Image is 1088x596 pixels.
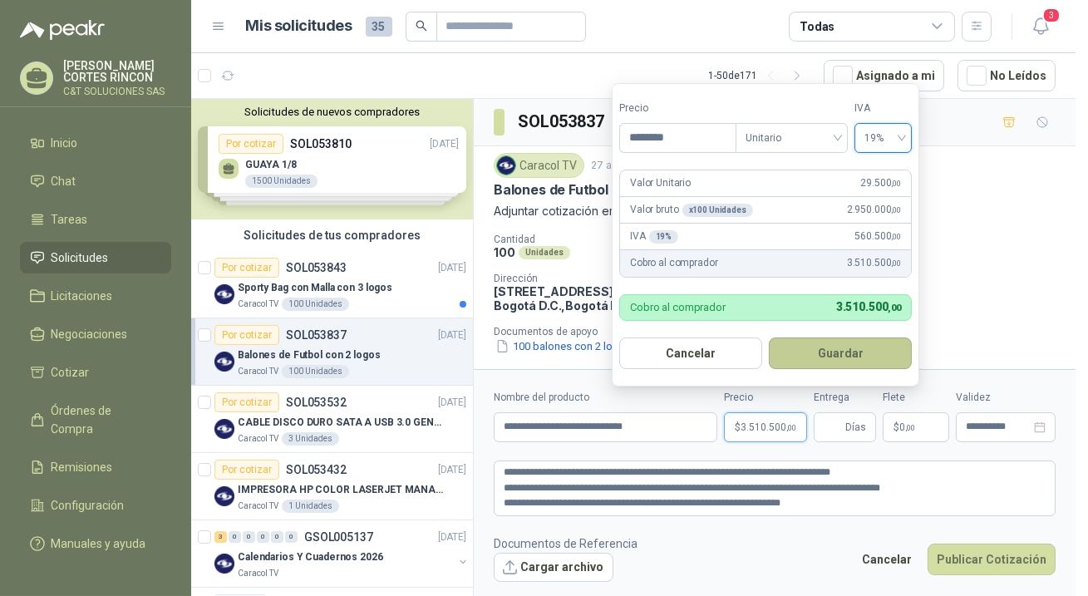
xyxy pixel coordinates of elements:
a: Por cotizarSOL053432[DATE] Company LogoIMPRESORA HP COLOR LASERJET MANAGED E45028DNCaracol TV1 Un... [191,453,473,520]
div: Por cotizar [214,258,279,278]
div: Unidades [519,246,570,259]
span: 3.510.500 [847,255,901,271]
p: SOL053843 [286,262,347,273]
div: 100 Unidades [282,298,349,311]
span: Licitaciones [52,287,113,305]
span: ,00 [892,205,902,214]
p: Valor Unitario [630,175,691,191]
div: Por cotizar [214,460,279,480]
a: Tareas [20,204,171,235]
p: [DATE] [438,328,466,343]
span: ,00 [892,179,902,188]
a: Órdenes de Compra [20,395,171,445]
span: ,00 [892,232,902,241]
p: [STREET_ADDRESS] Bogotá D.C. , Bogotá D.C. [494,284,656,313]
span: Cotizar [52,363,90,382]
span: 3.510.500 [741,422,796,432]
label: Precio [724,390,807,406]
img: Company Logo [214,352,234,372]
p: SOL053532 [286,397,347,408]
a: Licitaciones [20,280,171,312]
div: 19 % [649,230,679,244]
button: 3 [1026,12,1056,42]
button: Cancelar [853,544,921,575]
span: ,00 [889,303,902,313]
p: Balones de Futbol con 2 logos [238,347,381,363]
button: No Leídos [958,60,1056,91]
span: ,00 [892,259,902,268]
img: Company Logo [214,554,234,574]
p: Caracol TV [238,298,278,311]
span: ,00 [786,423,796,432]
p: Cobro al comprador [630,302,726,313]
p: Balones de Futbol con 2 logos [494,181,686,199]
a: Solicitudes [20,242,171,273]
span: Solicitudes [52,249,109,267]
label: Entrega [814,390,876,406]
a: Chat [20,165,171,197]
span: Chat [52,172,76,190]
a: Configuración [20,490,171,521]
p: $ 0,00 [883,412,949,442]
span: Tareas [52,210,88,229]
p: Valor bruto [630,202,753,218]
p: Adjuntar cotización en su formato (Adjunto archivo con mas datos) [494,202,1056,220]
label: Validez [956,390,1056,406]
span: $ [894,422,899,432]
div: 3 Unidades [282,432,339,446]
img: Logo peakr [20,20,105,40]
div: Solicitudes de tus compradores [191,219,473,251]
p: Sporty Bag con Malla con 3 logos [238,280,392,296]
button: Solicitudes de nuevos compradores [198,106,466,118]
label: Flete [883,390,949,406]
p: SOL053837 [286,329,347,341]
span: 3 [1042,7,1061,23]
p: 27 ago, 2025 [591,158,654,174]
span: 560.500 [854,229,901,244]
span: 19% [864,126,902,150]
div: x 100 Unidades [682,204,753,217]
a: 3 0 0 0 0 0 GSOL005137[DATE] Company LogoCalendarios Y Cuadernos 2026Caracol TV [214,527,470,580]
button: Cancelar [619,337,762,369]
div: 1 - 50 de 171 [708,62,810,89]
p: Caracol TV [238,500,278,513]
p: IVA [630,229,678,244]
img: Company Logo [214,486,234,506]
a: Remisiones [20,451,171,483]
p: CABLE DISCO DURO SATA A USB 3.0 GENERICO [238,415,445,431]
span: 0 [899,422,915,432]
div: 0 [257,531,269,543]
span: ,00 [905,423,915,432]
p: SOL053432 [286,464,347,475]
button: 100 balones con 2 logos.docx [494,337,661,355]
span: Días [845,413,866,441]
div: Solicitudes de nuevos compradoresPor cotizarSOL053810[DATE] GUAYA 1/81500 UnidadesPor cotizarSOL0... [191,99,473,219]
div: Caracol TV [494,153,584,178]
span: Manuales y ayuda [52,534,146,553]
label: IVA [854,101,912,116]
p: Dirección [494,273,656,284]
img: Company Logo [214,284,234,304]
span: Inicio [52,134,78,152]
span: 2.950.000 [847,202,901,218]
div: Por cotizar [214,392,279,412]
span: 35 [366,17,392,37]
span: search [416,20,427,32]
button: Publicar Cotización [928,544,1056,575]
p: Caracol TV [238,432,278,446]
p: 100 [494,245,515,259]
div: 0 [243,531,255,543]
span: Remisiones [52,458,113,476]
p: Calendarios Y Cuadernos 2026 [238,549,383,565]
span: Configuración [52,496,125,515]
label: Precio [619,101,736,116]
p: Caracol TV [238,365,278,378]
div: 100 Unidades [282,365,349,378]
div: 0 [229,531,241,543]
p: [DATE] [438,260,466,276]
a: Por cotizarSOL053843[DATE] Company LogoSporty Bag con Malla con 3 logosCaracol TV100 Unidades [191,251,473,318]
div: 0 [285,531,298,543]
button: Guardar [769,337,912,369]
p: [DATE] [438,530,466,545]
div: Por cotizar [214,325,279,345]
